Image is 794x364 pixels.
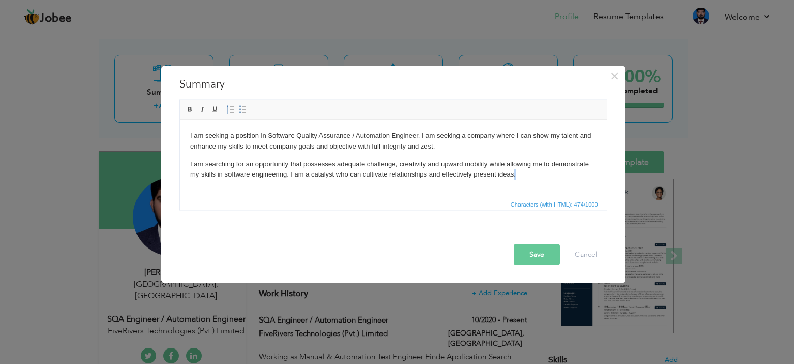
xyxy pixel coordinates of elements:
span: Characters (with HTML): 474/1000 [509,199,600,209]
iframe: Rich Text Editor, summaryEditor [180,120,607,197]
h3: Summary [179,76,607,92]
div: Statistics [509,199,601,209]
a: Underline [209,104,221,115]
a: Insert/Remove Numbered List [225,104,236,115]
button: Close [606,67,623,84]
button: Cancel [564,244,607,265]
a: Bold [185,104,196,115]
a: Italic [197,104,208,115]
a: Insert/Remove Bulleted List [237,104,249,115]
button: Save [514,244,560,265]
span: × [610,66,619,85]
